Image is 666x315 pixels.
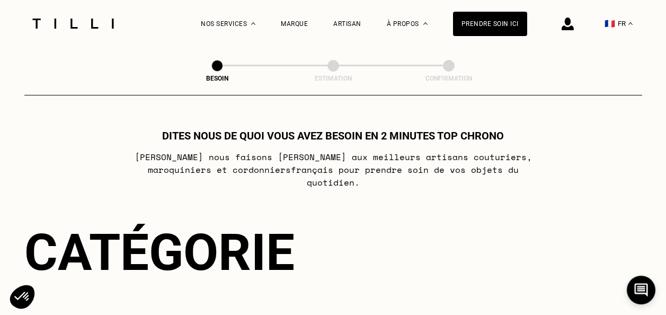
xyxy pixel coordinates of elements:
img: menu déroulant [628,22,633,25]
img: Menu déroulant [251,22,255,25]
div: Confirmation [396,75,502,82]
h1: Dites nous de quoi vous avez besoin en 2 minutes top chrono [162,129,504,142]
p: [PERSON_NAME] nous faisons [PERSON_NAME] aux meilleurs artisans couturiers , maroquiniers et cord... [123,151,543,189]
img: Logo du service de couturière Tilli [29,19,118,29]
a: Marque [281,20,308,28]
img: icône connexion [562,17,574,30]
a: Prendre soin ici [453,12,527,36]
div: Estimation [280,75,386,82]
div: Besoin [164,75,270,82]
span: 🇫🇷 [605,19,615,29]
img: Menu déroulant à propos [423,22,428,25]
a: Artisan [333,20,361,28]
div: Catégorie [24,223,642,282]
